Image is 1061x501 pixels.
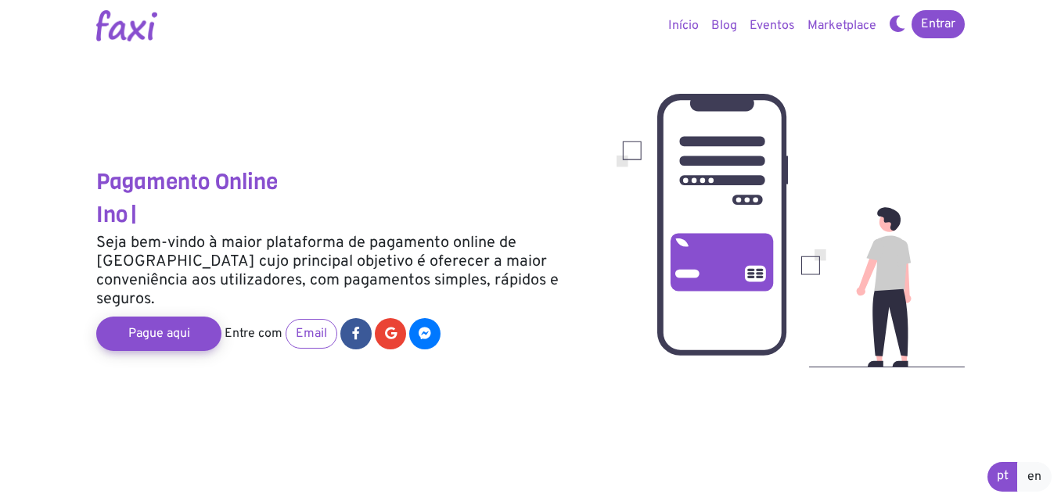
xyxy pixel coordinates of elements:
a: Início [662,10,705,41]
a: pt [987,462,1018,492]
h5: Seja bem-vindo à maior plataforma de pagamento online de [GEOGRAPHIC_DATA] cujo principal objetiv... [96,234,593,309]
span: Entre com [225,326,282,342]
a: en [1017,462,1052,492]
h3: Pagamento Online [96,169,593,195]
img: Logotipo Faxi Online [96,10,157,41]
span: Ino [96,200,128,229]
a: Email [286,319,337,349]
a: Marketplace [801,10,883,41]
a: Pague aqui [96,317,221,351]
a: Eventos [743,10,801,41]
a: Blog [705,10,743,41]
a: Entrar [912,10,965,38]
